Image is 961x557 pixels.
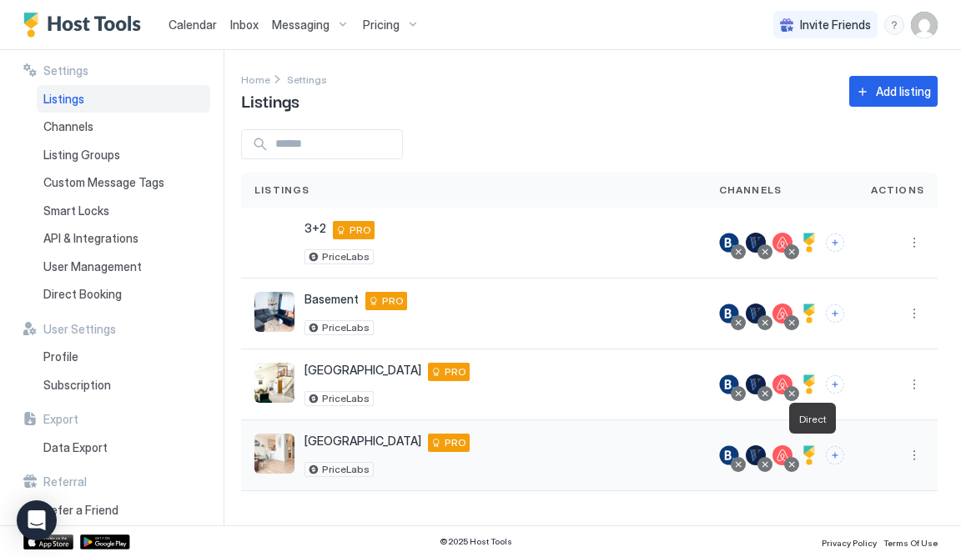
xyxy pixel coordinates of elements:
[169,16,217,33] a: Calendar
[37,343,210,371] a: Profile
[17,500,57,540] div: Open Intercom Messenger
[230,18,259,32] span: Inbox
[876,83,931,100] div: Add listing
[254,363,294,403] div: listing image
[43,287,122,302] span: Direct Booking
[904,233,924,253] div: menu
[43,440,108,455] span: Data Export
[37,85,210,113] a: Listings
[272,18,330,33] span: Messaging
[43,503,118,518] span: Refer a Friend
[43,412,78,427] span: Export
[871,183,924,198] span: Actions
[904,304,924,324] button: More options
[37,224,210,253] a: API & Integrations
[37,113,210,141] a: Channels
[904,445,924,465] div: menu
[241,73,270,86] span: Home
[254,434,294,474] div: listing image
[43,148,120,163] span: Listing Groups
[826,446,844,464] button: Connect channels
[254,221,294,261] div: listing image
[43,92,84,107] span: Listings
[37,496,210,524] a: Refer a Friend
[904,374,924,394] div: menu
[37,141,210,169] a: Listing Groups
[43,119,93,134] span: Channels
[904,233,924,253] button: More options
[363,18,400,33] span: Pricing
[241,70,270,88] div: Breadcrumb
[304,363,421,378] span: [GEOGRAPHIC_DATA]
[23,13,148,38] a: Host Tools Logo
[904,374,924,394] button: More options
[43,175,164,190] span: Custom Message Tags
[445,364,466,379] span: PRO
[382,294,404,309] span: PRO
[904,445,924,465] button: More options
[904,304,924,324] div: menu
[440,536,512,547] span: © 2025 Host Tools
[304,221,326,236] span: 3+2
[800,18,871,33] span: Invite Friends
[43,259,142,274] span: User Management
[911,12,938,38] div: User profile
[43,322,116,337] span: User Settings
[304,434,421,449] span: [GEOGRAPHIC_DATA]
[826,304,844,323] button: Connect channels
[849,76,938,107] button: Add listing
[799,413,826,425] span: Direct
[350,223,371,238] span: PRO
[230,16,259,33] a: Inbox
[43,349,78,364] span: Profile
[37,197,210,225] a: Smart Locks
[884,15,904,35] div: menu
[822,533,877,550] a: Privacy Policy
[37,371,210,399] a: Subscription
[37,434,210,462] a: Data Export
[287,70,327,88] a: Settings
[287,73,327,86] span: Settings
[43,203,109,218] span: Smart Locks
[37,168,210,197] a: Custom Message Tags
[43,231,138,246] span: API & Integrations
[445,435,466,450] span: PRO
[23,534,73,549] a: App Store
[43,474,87,489] span: Referral
[254,183,310,198] span: Listings
[241,70,270,88] a: Home
[37,253,210,281] a: User Management
[43,378,111,393] span: Subscription
[80,534,130,549] a: Google Play Store
[169,18,217,32] span: Calendar
[826,233,844,252] button: Connect channels
[254,292,294,332] div: listing image
[269,130,402,158] input: Input Field
[287,70,327,88] div: Breadcrumb
[241,88,299,113] span: Listings
[37,280,210,309] a: Direct Booking
[883,538,938,548] span: Terms Of Use
[883,533,938,550] a: Terms Of Use
[43,63,88,78] span: Settings
[304,292,359,307] span: Basement
[826,375,844,394] button: Connect channels
[719,183,782,198] span: Channels
[822,538,877,548] span: Privacy Policy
